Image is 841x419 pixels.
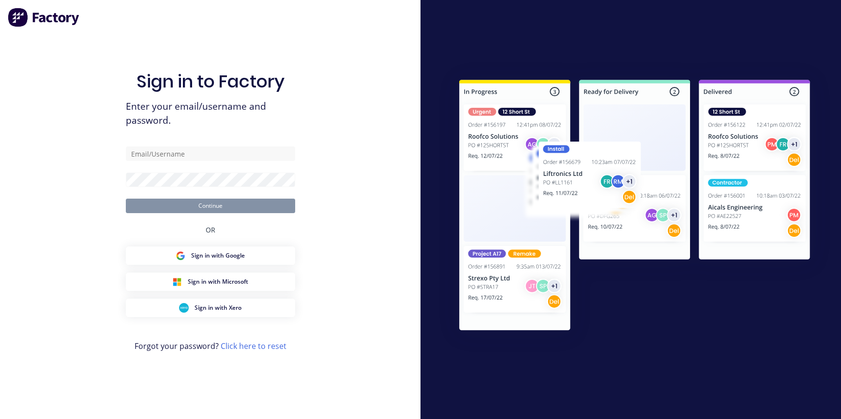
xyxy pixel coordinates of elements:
[126,299,295,317] button: Xero Sign inSign in with Xero
[172,277,182,287] img: Microsoft Sign in
[206,213,215,246] div: OR
[179,303,189,313] img: Xero Sign in
[188,277,248,286] span: Sign in with Microsoft
[126,273,295,291] button: Microsoft Sign inSign in with Microsoft
[8,8,80,27] img: Factory
[135,340,286,352] span: Forgot your password?
[176,251,185,260] img: Google Sign in
[126,100,295,128] span: Enter your email/username and password.
[126,199,295,213] button: Continue
[221,341,286,351] a: Click here to reset
[126,146,295,161] input: Email/Username
[191,251,245,260] span: Sign in with Google
[136,71,285,92] h1: Sign in to Factory
[195,303,241,312] span: Sign in with Xero
[126,246,295,265] button: Google Sign inSign in with Google
[438,60,831,353] img: Sign in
